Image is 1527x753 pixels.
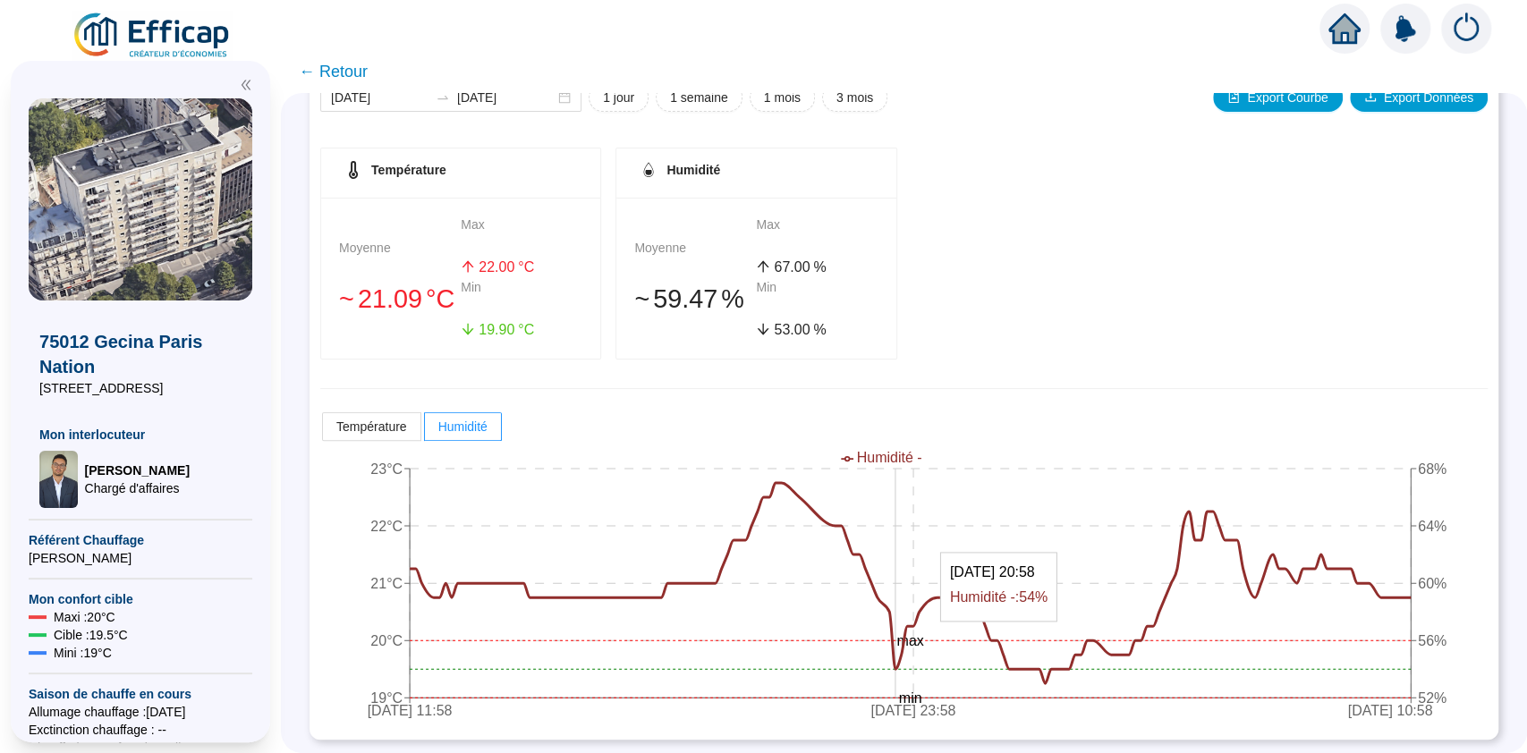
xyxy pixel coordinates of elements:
[495,259,514,275] span: .00
[370,519,403,534] tspan: 22°C
[813,257,826,278] span: %
[39,379,242,397] span: [STREET_ADDRESS]
[426,280,454,318] span: °C
[870,703,955,718] tspan: [DATE] 23:58
[774,322,790,337] span: 53
[1350,83,1488,112] button: Export Données
[774,259,790,275] span: 67
[461,278,582,316] div: Min
[1418,690,1446,706] tspan: 52%
[1418,519,1446,534] tspan: 64%
[72,11,233,61] img: efficap energie logo
[1441,4,1491,54] img: alerts
[371,163,446,177] span: Température
[1380,4,1430,54] img: alerts
[436,90,450,105] span: swap-right
[339,280,354,318] span: 󠁾~
[822,83,887,112] button: 3 mois
[764,89,801,107] span: 1 mois
[756,322,770,336] span: arrow-down
[358,284,386,313] span: 21
[370,576,403,591] tspan: 21°C
[603,89,634,107] span: 1 jour
[39,329,242,379] span: 75012 Gecina Paris Nation
[461,322,475,336] span: arrow-down
[39,426,242,444] span: Mon interlocuteur
[461,259,475,274] span: arrow-up
[756,216,878,253] div: Max
[438,419,488,434] span: Humidité
[756,278,878,316] div: Min
[589,83,649,112] button: 1 jour
[653,284,682,313] span: 59
[331,89,428,107] input: Date de début
[54,644,112,662] span: Mini : 19 °C
[857,450,922,465] span: Humidité -
[1227,90,1240,103] span: file-image
[1418,461,1446,477] tspan: 68%
[896,633,923,648] tspan: max
[29,531,252,549] span: Référent Chauffage
[750,83,815,112] button: 1 mois
[29,685,252,703] span: Saison de chauffe en cours
[479,322,495,337] span: 19
[656,83,742,112] button: 1 semaine
[240,79,252,91] span: double-left
[85,479,190,497] span: Chargé d'affaires
[518,257,534,278] span: °C
[790,322,810,337] span: .00
[790,259,810,275] span: .00
[813,319,826,341] span: %
[1384,89,1473,107] span: Export Données
[29,721,252,739] span: Exctinction chauffage : --
[1418,576,1446,591] tspan: 60%
[495,322,514,337] span: .90
[479,259,495,275] span: 22
[386,284,422,313] span: .09
[29,590,252,608] span: Mon confort cible
[721,280,744,318] span: %
[436,90,450,105] span: to
[39,451,78,508] img: Chargé d'affaires
[85,461,190,479] span: [PERSON_NAME]
[1364,90,1377,103] span: download
[756,259,770,274] span: arrow-up
[634,280,649,318] span: 󠁾~
[461,216,582,253] div: Max
[899,690,922,706] tspan: min
[368,703,453,718] tspan: [DATE] 11:58
[1418,633,1446,648] tspan: 56%
[29,703,252,721] span: Allumage chauffage : [DATE]
[54,608,115,626] span: Maxi : 20 °C
[1213,83,1342,112] button: Export Courbe
[457,89,555,107] input: Date de fin
[336,419,407,434] span: Température
[370,690,403,706] tspan: 19°C
[370,633,403,648] tspan: 20°C
[836,89,873,107] span: 3 mois
[29,549,252,567] span: [PERSON_NAME]
[1347,703,1432,718] tspan: [DATE] 10:58
[370,461,403,477] tspan: 23°C
[682,284,717,313] span: .47
[299,59,368,84] span: ← Retour
[518,319,534,341] span: °C
[339,239,461,276] div: Moyenne
[1247,89,1328,107] span: Export Courbe
[666,163,720,177] span: Humidité
[54,626,128,644] span: Cible : 19.5 °C
[634,239,756,276] div: Moyenne
[1328,13,1361,45] span: home
[670,89,728,107] span: 1 semaine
